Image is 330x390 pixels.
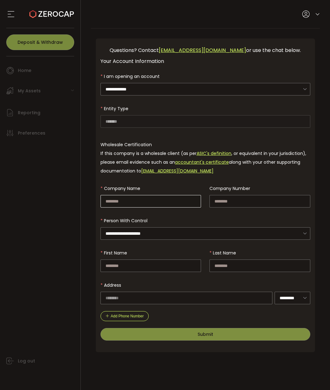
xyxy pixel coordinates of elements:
[6,34,74,50] button: Deposit & Withdraw
[18,108,40,117] span: Reporting
[101,311,149,321] button: Add Phone Number
[175,159,229,165] a: accountant's certificate
[101,57,311,65] div: Your Account Information
[101,43,311,57] div: Questions? Contact or use the chat below.
[18,357,35,366] span: Log out
[159,47,246,54] a: [EMAIL_ADDRESS][DOMAIN_NAME]
[101,282,125,288] label: Address
[18,86,41,95] span: My Assets
[101,328,311,341] button: Submit
[198,331,213,337] span: Submit
[18,129,45,138] span: Preferences
[18,40,63,44] span: Deposit & Withdraw
[141,168,214,174] a: [EMAIL_ADDRESS][DOMAIN_NAME]
[111,314,144,318] span: Add Phone Number
[197,150,231,157] a: ASIC's definition
[101,140,311,175] div: Wholesale Certification If this company is a wholesale client (as per , or equivalent in your jur...
[18,66,31,75] span: Home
